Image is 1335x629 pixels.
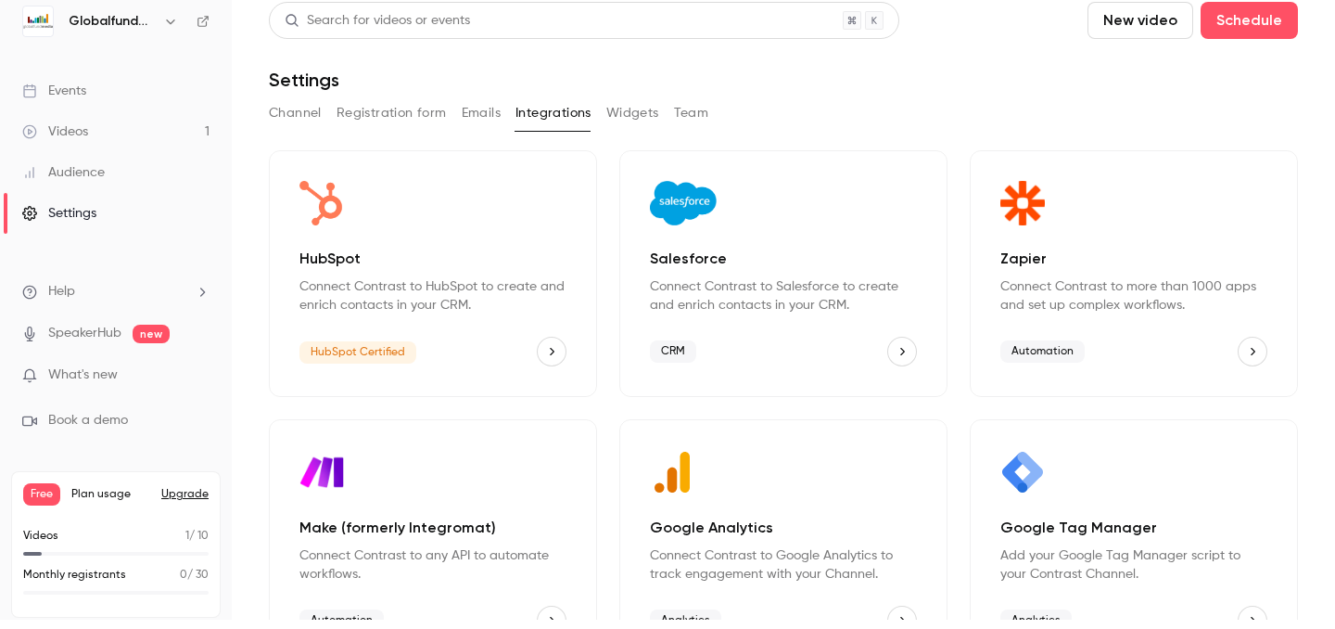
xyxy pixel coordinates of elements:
span: 0 [180,570,187,581]
button: HubSpot [537,337,566,366]
button: Salesforce [887,337,917,366]
p: Make (formerly Integromat) [299,517,566,539]
p: Connect Contrast to more than 1000 apps and set up complex workflows. [1000,277,1267,314]
p: Zapier [1000,248,1267,270]
p: Salesforce [650,248,917,270]
p: Connect Contrast to HubSpot to create and enrich contacts in your CRM. [299,277,566,314]
span: Free [23,483,60,506]
span: new [133,325,170,343]
div: Videos [22,122,88,141]
span: CRM [650,340,696,363]
p: Connect Contrast to Salesforce to create and enrich contacts in your CRM. [650,277,917,314]
span: Automation [1000,340,1085,363]
p: Videos [23,528,58,545]
p: Connect Contrast to any API to automate workflows. [299,546,566,584]
button: Team [674,98,709,128]
button: Integrations [515,98,591,128]
p: Add your Google Tag Manager script to your Contrast Channel. [1000,546,1267,584]
div: Search for videos or events [285,11,470,31]
img: Globalfundmedia [23,6,53,36]
h1: Settings [269,69,339,91]
p: Monthly registrants [23,567,126,584]
p: Google Analytics [650,517,917,539]
p: HubSpot [299,248,566,270]
p: / 30 [180,567,209,584]
p: Google Tag Manager [1000,517,1267,539]
button: Emails [462,98,501,128]
span: Plan usage [71,487,150,502]
span: Help [48,282,75,302]
span: What's new [48,366,118,385]
div: Settings [22,204,96,223]
div: Audience [22,163,105,182]
div: Events [22,82,86,100]
button: Registration form [337,98,447,128]
h6: Globalfundmedia [69,12,156,31]
span: HubSpot Certified [299,341,416,364]
button: Widgets [606,98,659,128]
div: HubSpot [269,150,597,397]
button: Zapier [1238,337,1267,366]
span: 1 [185,531,189,542]
div: Zapier [970,150,1298,397]
p: Connect Contrast to Google Analytics to track engagement with your Channel. [650,546,917,584]
button: Upgrade [161,487,209,502]
p: / 10 [185,528,209,545]
div: Salesforce [619,150,947,397]
button: New video [1087,2,1193,39]
button: Schedule [1201,2,1298,39]
iframe: Noticeable Trigger [187,367,210,384]
span: Book a demo [48,411,128,430]
li: help-dropdown-opener [22,282,210,302]
a: SpeakerHub [48,324,121,343]
button: Channel [269,98,322,128]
